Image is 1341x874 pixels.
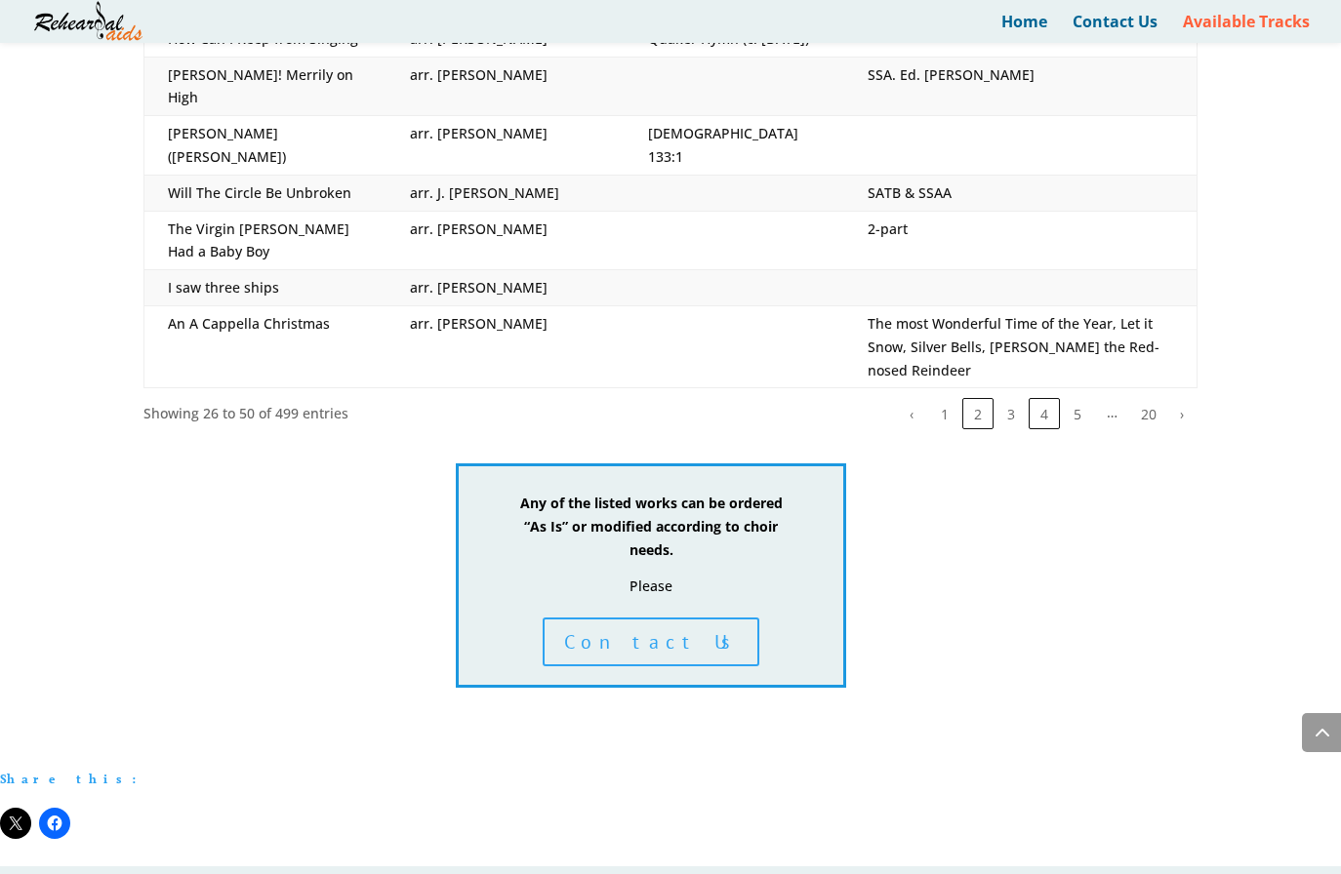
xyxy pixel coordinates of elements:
button: 20 [1133,398,1164,429]
td: 2-part [844,211,1197,270]
td: arr. [PERSON_NAME] [386,211,625,270]
td: arr. J. [PERSON_NAME] [386,175,625,211]
td: Will The Circle Be Unbroken [144,175,387,211]
button: Previous [896,398,927,429]
td: SATB & SSAA [844,175,1197,211]
button: 4 [1029,398,1060,429]
a: Contact Us [1073,15,1158,43]
td: arr. [PERSON_NAME] [386,57,625,116]
td: SSA. Ed. [PERSON_NAME] [844,57,1197,116]
span: … [1093,403,1131,421]
td: [PERSON_NAME]! Merrily on High [144,57,387,116]
a: Contact Us [543,617,759,666]
td: An A Cappella Christmas [144,305,387,387]
nav: pagination [894,398,1198,429]
p: Please [517,575,785,598]
td: arr. [PERSON_NAME] [386,116,625,176]
a: Available Tracks [1183,15,1310,43]
td: The Virgin [PERSON_NAME] Had a Baby Boy [144,211,387,270]
strong: Any of the listed works can be ordered “As Is” or modified according to choir needs. [520,494,783,559]
button: 1 [929,398,960,429]
a: Home [1001,15,1047,43]
td: I saw three ships [144,270,387,306]
div: Showing 26 to 50 of 499 entries [143,402,348,425]
td: arr. [PERSON_NAME] [386,305,625,387]
button: Next [1166,398,1198,429]
td: [PERSON_NAME] ([PERSON_NAME]) [144,116,387,176]
button: 5 [1062,398,1093,429]
button: 2 [962,398,994,429]
td: The most Wonderful Time of the Year, Let it Snow, Silver Bells, [PERSON_NAME] the Red-nosed Reindeer [844,305,1197,387]
td: [DEMOGRAPHIC_DATA] 133:1 [625,116,844,176]
td: arr. [PERSON_NAME] [386,270,625,306]
button: 3 [996,398,1027,429]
